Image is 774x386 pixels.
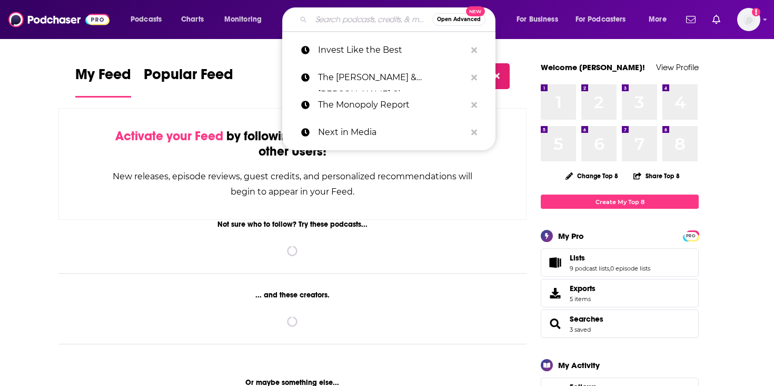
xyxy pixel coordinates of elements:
button: Show profile menu [737,8,760,31]
a: Lists [544,255,565,270]
a: PRO [684,231,697,239]
p: Invest Like the Best [318,36,466,64]
span: Exports [544,286,565,301]
span: For Podcasters [575,12,626,27]
p: The Monopoly Report [318,91,466,119]
span: Lists [541,248,699,277]
span: Exports [570,284,596,293]
div: My Pro [558,231,584,241]
span: , [609,265,610,272]
button: open menu [123,11,175,28]
span: Monitoring [224,12,262,27]
span: Lists [570,253,585,263]
a: Show notifications dropdown [682,11,700,28]
a: The Monopoly Report [282,91,495,119]
div: by following Podcasts, Creators, Lists, and other Users! [112,129,473,159]
a: My Feed [75,65,131,98]
a: Next in Media [282,119,495,146]
div: ... and these creators. [58,291,527,300]
div: Search podcasts, credits, & more... [292,7,505,32]
p: The Sonia & Simon Show [318,64,466,91]
a: 0 episode lists [610,265,650,272]
span: More [649,12,667,27]
img: Podchaser - Follow, Share and Rate Podcasts [8,9,110,30]
a: Create My Top 8 [541,195,699,209]
span: Popular Feed [144,65,233,90]
button: open menu [641,11,680,28]
span: Searches [541,310,699,338]
button: open menu [509,11,571,28]
a: Exports [541,279,699,307]
a: Searches [544,316,565,331]
a: The [PERSON_NAME] & [PERSON_NAME] Show [282,64,495,91]
span: 5 items [570,295,596,303]
input: Search podcasts, credits, & more... [311,11,432,28]
div: New releases, episode reviews, guest credits, and personalized recommendations will begin to appe... [112,169,473,199]
a: 9 podcast lists [570,265,609,272]
span: My Feed [75,65,131,90]
div: Not sure who to follow? Try these podcasts... [58,220,527,229]
span: Charts [181,12,204,27]
p: Next in Media [318,119,466,146]
a: Charts [174,11,210,28]
a: View Profile [656,62,699,72]
button: Open AdvancedNew [432,13,485,26]
span: Open Advanced [437,17,481,22]
a: Popular Feed [144,65,233,98]
a: 3 saved [570,326,591,333]
button: open menu [217,11,275,28]
a: Invest Like the Best [282,36,495,64]
img: User Profile [737,8,760,31]
span: For Business [517,12,558,27]
span: Activate your Feed [115,128,223,144]
a: Searches [570,314,603,324]
svg: Add a profile image [752,8,760,16]
a: Lists [570,253,650,263]
span: Podcasts [131,12,162,27]
button: open menu [569,11,641,28]
a: Show notifications dropdown [708,11,725,28]
div: My Activity [558,360,600,370]
span: Logged in as derettb [737,8,760,31]
button: Share Top 8 [633,166,680,186]
span: New [466,6,485,16]
button: Change Top 8 [559,169,624,182]
a: Welcome [PERSON_NAME]! [541,62,645,72]
span: PRO [684,232,697,240]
